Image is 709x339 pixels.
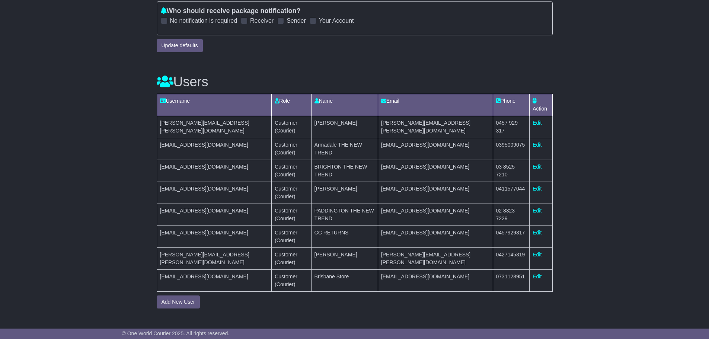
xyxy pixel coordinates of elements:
td: Action [530,94,552,116]
td: 0411577044 [493,182,530,204]
td: Name [311,94,378,116]
td: [PERSON_NAME] [311,182,378,204]
td: PADDINGTON THE NEW TREND [311,204,378,226]
td: Customer (Courier) [272,269,311,291]
td: Role [272,94,311,116]
label: No notification is required [170,17,237,24]
h3: Users [157,74,553,89]
td: Phone [493,94,530,116]
td: 0731128951 [493,269,530,291]
a: Edit [533,164,542,170]
td: Customer (Courier) [272,160,311,182]
td: [PERSON_NAME] [311,116,378,138]
label: Sender [287,17,306,24]
a: Edit [533,208,542,214]
td: [EMAIL_ADDRESS][DOMAIN_NAME] [157,269,272,291]
a: Edit [533,252,542,258]
td: BRIGHTON THE NEW TREND [311,160,378,182]
td: Customer (Courier) [272,182,311,204]
td: Customer (Courier) [272,138,311,160]
label: Who should receive package notification? [161,7,301,15]
button: Add New User [157,295,200,308]
td: Customer (Courier) [272,226,311,247]
td: [PERSON_NAME][EMAIL_ADDRESS][PERSON_NAME][DOMAIN_NAME] [157,247,272,269]
td: 03 8525 7210 [493,160,530,182]
a: Edit [533,230,542,236]
td: 0457929317 [493,226,530,247]
a: Edit [533,274,542,279]
td: Brisbane Store [311,269,378,291]
span: © One World Courier 2025. All rights reserved. [122,330,230,336]
button: Update defaults [157,39,203,52]
td: [EMAIL_ADDRESS][DOMAIN_NAME] [378,182,493,204]
td: Customer (Courier) [272,204,311,226]
td: [PERSON_NAME][EMAIL_ADDRESS][PERSON_NAME][DOMAIN_NAME] [378,247,493,269]
td: Customer (Courier) [272,116,311,138]
td: [EMAIL_ADDRESS][DOMAIN_NAME] [157,160,272,182]
td: [PERSON_NAME] [311,247,378,269]
td: Email [378,94,493,116]
td: Username [157,94,272,116]
a: Edit [533,142,542,148]
td: 0457 929 317 [493,116,530,138]
td: Armadale THE NEW TREND [311,138,378,160]
td: [EMAIL_ADDRESS][DOMAIN_NAME] [157,182,272,204]
a: Edit [533,120,542,126]
td: [EMAIL_ADDRESS][DOMAIN_NAME] [157,204,272,226]
td: [EMAIL_ADDRESS][DOMAIN_NAME] [378,226,493,247]
td: [EMAIL_ADDRESS][DOMAIN_NAME] [157,138,272,160]
td: CC RETURNS [311,226,378,247]
td: 0427145319 [493,247,530,269]
td: [PERSON_NAME][EMAIL_ADDRESS][PERSON_NAME][DOMAIN_NAME] [157,116,272,138]
td: Customer (Courier) [272,247,311,269]
td: [EMAIL_ADDRESS][DOMAIN_NAME] [378,138,493,160]
td: [EMAIL_ADDRESS][DOMAIN_NAME] [378,204,493,226]
td: [PERSON_NAME][EMAIL_ADDRESS][PERSON_NAME][DOMAIN_NAME] [378,116,493,138]
a: Edit [533,186,542,192]
label: Your Account [319,17,354,24]
td: [EMAIL_ADDRESS][DOMAIN_NAME] [157,226,272,247]
label: Receiver [250,17,274,24]
td: 0395009075 [493,138,530,160]
td: 02 8323 7229 [493,204,530,226]
td: [EMAIL_ADDRESS][DOMAIN_NAME] [378,160,493,182]
td: [EMAIL_ADDRESS][DOMAIN_NAME] [378,269,493,291]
